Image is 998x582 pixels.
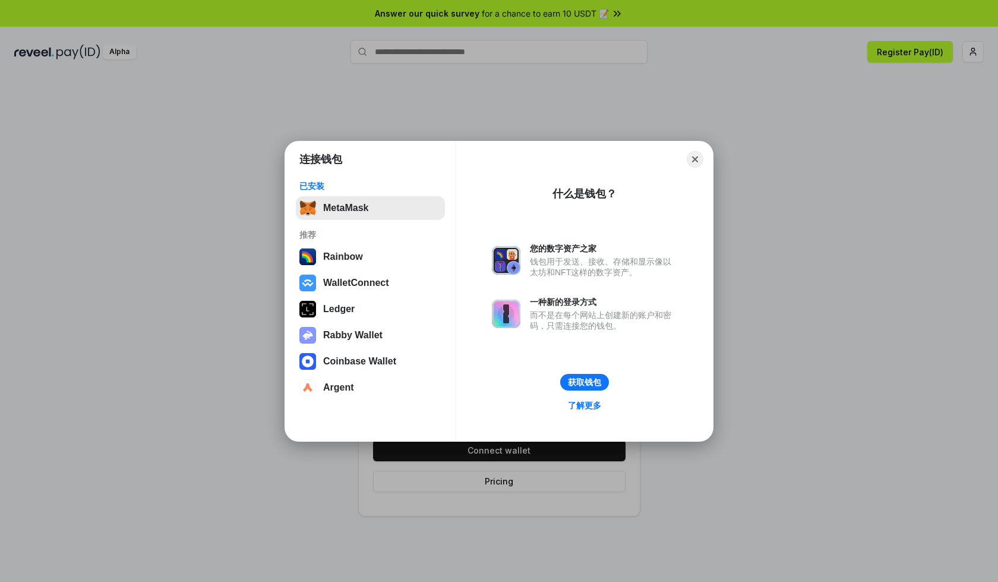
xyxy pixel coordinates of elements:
[687,151,703,168] button: Close
[299,152,342,166] h1: 连接钱包
[530,297,677,307] div: 一种新的登录方式
[561,398,608,413] a: 了解更多
[299,379,316,396] img: svg+xml,%3Csvg%20width%3D%2228%22%20height%3D%2228%22%20viewBox%3D%220%200%2028%2028%22%20fill%3D...
[323,203,368,213] div: MetaMask
[299,181,441,191] div: 已安装
[299,200,316,216] img: svg+xml,%3Csvg%20fill%3D%22none%22%20height%3D%2233%22%20viewBox%3D%220%200%2035%2033%22%20width%...
[530,243,677,254] div: 您的数字资产之家
[296,196,445,220] button: MetaMask
[299,275,316,291] img: svg+xml,%3Csvg%20width%3D%2228%22%20height%3D%2228%22%20viewBox%3D%220%200%2028%2028%22%20fill%3D...
[568,400,601,411] div: 了解更多
[296,350,445,373] button: Coinbase Wallet
[299,229,441,240] div: 推荐
[296,297,445,321] button: Ledger
[296,245,445,269] button: Rainbow
[530,256,677,278] div: 钱包用于发送、接收、存储和显示像以太坊和NFT这样的数字资产。
[323,330,383,341] div: Rabby Wallet
[323,382,354,393] div: Argent
[323,278,389,288] div: WalletConnect
[299,327,316,344] img: svg+xml,%3Csvg%20xmlns%3D%22http%3A%2F%2Fwww.w3.org%2F2000%2Fsvg%22%20fill%3D%22none%22%20viewBox...
[560,374,609,391] button: 获取钱包
[323,251,363,262] div: Rainbow
[492,246,520,275] img: svg+xml,%3Csvg%20xmlns%3D%22http%3A%2F%2Fwww.w3.org%2F2000%2Fsvg%22%20fill%3D%22none%22%20viewBox...
[568,377,601,388] div: 获取钱包
[323,356,396,367] div: Coinbase Wallet
[299,248,316,265] img: svg+xml,%3Csvg%20width%3D%22120%22%20height%3D%22120%22%20viewBox%3D%220%200%20120%20120%22%20fil...
[299,353,316,370] img: svg+xml,%3Csvg%20width%3D%2228%22%20height%3D%2228%22%20viewBox%3D%220%200%2028%2028%22%20fill%3D...
[323,304,355,314] div: Ledger
[530,310,677,331] div: 而不是在每个网站上创建新的账户和密码，只需连接您的钱包。
[296,376,445,399] button: Argent
[296,271,445,295] button: WalletConnect
[492,300,520,328] img: svg+xml,%3Csvg%20xmlns%3D%22http%3A%2F%2Fwww.w3.org%2F2000%2Fsvg%22%20fill%3D%22none%22%20viewBox...
[552,187,617,201] div: 什么是钱包？
[296,323,445,347] button: Rabby Wallet
[299,301,316,317] img: svg+xml,%3Csvg%20xmlns%3D%22http%3A%2F%2Fwww.w3.org%2F2000%2Fsvg%22%20width%3D%2228%22%20height%3...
